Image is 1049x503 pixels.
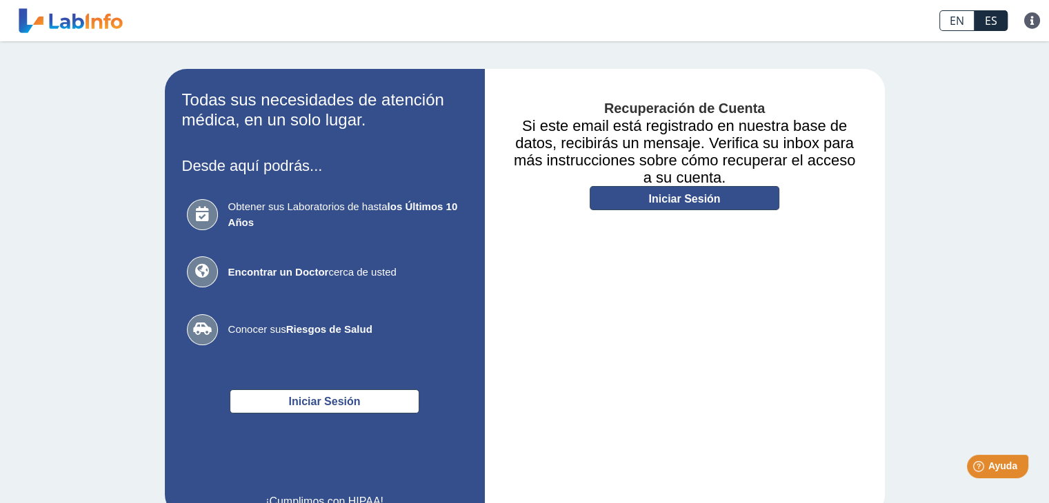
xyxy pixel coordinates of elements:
[926,449,1034,488] iframe: Help widget launcher
[975,10,1008,31] a: ES
[182,90,468,130] h2: Todas sus necesidades de atención médica, en un solo lugar.
[228,265,463,280] span: cerca de usted
[228,199,463,230] span: Obtener sus Laboratorios de hasta
[182,157,468,174] h3: Desde aquí podrás...
[228,201,458,228] b: los Últimos 10 Años
[286,323,372,335] b: Riesgos de Salud
[506,101,864,117] h4: Recuperación de Cuenta
[228,266,329,278] b: Encontrar un Doctor
[228,322,463,338] span: Conocer sus
[230,389,419,413] button: Iniciar Sesión
[506,117,864,186] h3: Si este email está registrado en nuestra base de datos, recibirás un mensaje. Verifica su inbox p...
[939,10,975,31] a: EN
[590,186,779,210] a: Iniciar Sesión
